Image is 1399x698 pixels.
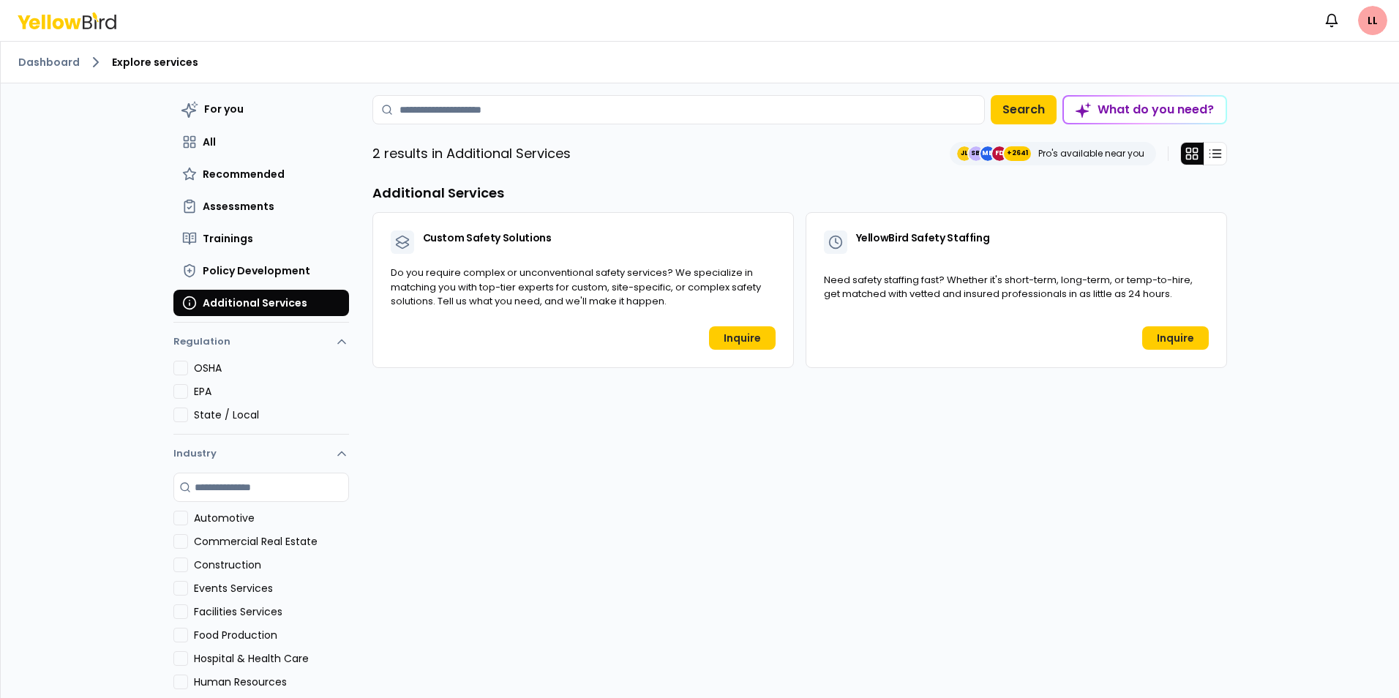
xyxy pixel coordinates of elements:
button: Regulation [173,329,349,361]
button: For you [173,95,349,123]
button: What do you need? [1062,95,1227,124]
button: Recommended [173,161,349,187]
span: Trainings [203,231,253,246]
span: Custom Safety Solutions [423,230,552,245]
span: For you [204,102,244,116]
button: Industry [173,435,349,473]
span: JL [957,146,972,161]
label: Commercial Real Estate [194,534,349,549]
label: Human Resources [194,675,349,689]
label: Construction [194,558,349,572]
span: All [203,135,216,149]
div: Regulation [173,361,349,434]
button: Search [991,95,1057,124]
span: Policy Development [203,263,310,278]
span: +2641 [1007,146,1028,161]
a: Dashboard [18,55,80,70]
span: Assessments [203,199,274,214]
label: EPA [194,384,349,399]
a: Inquire [709,326,776,350]
h3: Additional Services [372,183,1227,203]
span: SB [969,146,983,161]
span: FD [992,146,1007,161]
label: Facilities Services [194,604,349,619]
label: State / Local [194,408,349,422]
nav: breadcrumb [18,53,1381,71]
label: OSHA [194,361,349,375]
span: Additional Services [203,296,307,310]
span: Do you require complex or unconventional safety services? We specialize in matching you with top-... [391,266,761,308]
span: Recommended [203,167,285,181]
label: Automotive [194,511,349,525]
label: Hospital & Health Care [194,651,349,666]
button: Policy Development [173,258,349,284]
span: YellowBird Safety Staffing [856,230,990,245]
a: Inquire [1142,326,1209,350]
button: Assessments [173,193,349,219]
button: Trainings [173,225,349,252]
span: LL [1358,6,1387,35]
span: Explore services [112,55,198,70]
p: Pro's available near you [1038,148,1144,160]
span: Need safety staffing fast? Whether it's short-term, long-term, or temp-to-hire, get matched with ... [824,273,1193,301]
label: Events Services [194,581,349,596]
button: All [173,129,349,155]
label: Food Production [194,628,349,642]
div: What do you need? [1064,97,1226,123]
span: MB [980,146,995,161]
button: Additional Services [173,290,349,316]
p: 2 results in Additional Services [372,143,571,164]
